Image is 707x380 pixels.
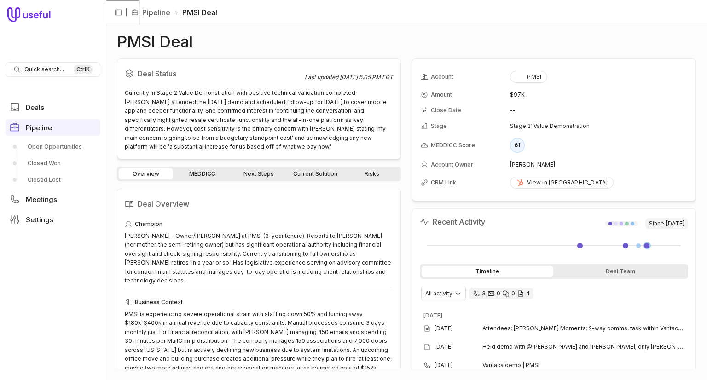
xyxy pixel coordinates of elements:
button: Collapse sidebar [111,6,125,19]
time: [DATE] [435,343,453,351]
a: Open Opportunities [6,139,100,154]
span: MEDDICC Score [431,142,475,149]
div: Pipeline submenu [6,139,100,187]
a: Closed Lost [6,173,100,187]
td: $97K [510,87,687,102]
span: Deals [26,104,44,111]
h1: PMSI Deal [117,36,193,47]
span: Since [645,218,688,229]
span: Close Date [431,107,461,114]
time: [DATE] [435,325,453,332]
span: | [125,7,127,18]
a: Closed Won [6,156,100,171]
span: Meetings [26,196,57,203]
div: Business Context [125,297,393,308]
div: Champion [125,219,393,230]
span: Amount [431,91,452,98]
a: Risks [345,168,399,179]
td: -- [510,103,687,118]
div: PMSI [516,73,541,81]
span: Attendees: [PERSON_NAME] Moments: 2-way comms, task within Vantaca, Portal, Storage & historical ... [482,325,684,332]
span: CRM Link [431,179,456,186]
div: Last updated [305,74,393,81]
span: Quick search... [24,66,64,73]
a: Pipeline [6,119,100,136]
kbd: Ctrl K [74,65,93,74]
div: Timeline [422,266,553,277]
time: [DATE] [666,220,684,227]
div: Currently in Stage 2 Value Demonstration with positive technical validation completed. [PERSON_NA... [125,88,393,151]
time: [DATE] [435,362,453,369]
td: [PERSON_NAME] [510,157,687,172]
span: Held demo with @[PERSON_NAME] and [PERSON_NAME]; only [PERSON_NAME] joined [DATE], not Crystal. O... [482,343,684,351]
div: View in [GEOGRAPHIC_DATA] [516,179,608,186]
span: Pipeline [26,124,52,131]
a: Settings [6,211,100,228]
h2: Recent Activity [420,216,485,227]
span: Account [431,73,453,81]
div: [PERSON_NAME] - Owner/[PERSON_NAME] at PMSI (3-year tenure). Reports to [PERSON_NAME] (her mother... [125,231,393,285]
time: [DATE] 5:05 PM EDT [340,74,393,81]
a: Meetings [6,191,100,207]
a: Overview [119,168,173,179]
div: 3 calls and 0 email threads [469,288,533,299]
a: Current Solution [288,168,343,179]
td: Stage 2: Value Demonstration [510,119,687,133]
div: 61 [510,138,525,153]
a: Pipeline [142,7,170,18]
div: Deal Team [555,266,687,277]
a: MEDDICC [175,168,229,179]
span: Settings [26,216,53,223]
button: PMSI [510,71,547,83]
span: Account Owner [431,161,473,168]
li: PMSI Deal [174,7,217,18]
span: Stage [431,122,447,130]
time: [DATE] [423,312,442,319]
a: View in [GEOGRAPHIC_DATA] [510,177,614,189]
a: Deals [6,99,100,115]
span: Vantaca demo | PMSI [482,362,673,369]
a: Next Steps [232,168,286,179]
h2: Deal Overview [125,196,393,211]
h2: Deal Status [125,66,305,81]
